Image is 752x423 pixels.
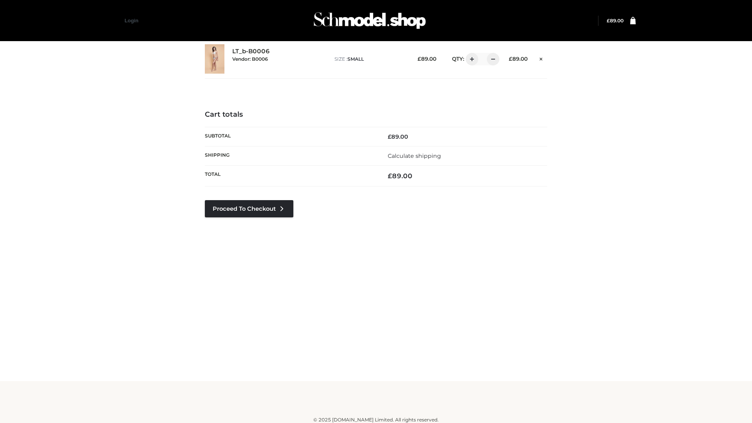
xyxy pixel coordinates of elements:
a: £89.00 [607,18,624,23]
th: Subtotal [205,127,376,146]
span: SMALL [347,56,364,62]
bdi: 89.00 [388,172,412,180]
bdi: 89.00 [607,18,624,23]
div: QTY: [444,53,497,65]
a: Remove this item [535,53,547,63]
span: £ [509,56,512,62]
span: £ [388,172,392,180]
span: £ [418,56,421,62]
img: Schmodel Admin 964 [311,5,428,36]
h4: Cart totals [205,110,547,119]
span: £ [607,18,610,23]
bdi: 89.00 [388,133,408,140]
small: Vendor: B0006 [232,56,268,62]
p: size : [334,56,405,63]
th: Total [205,166,376,186]
a: Login [125,18,138,23]
bdi: 89.00 [418,56,436,62]
th: Shipping [205,146,376,165]
div: LT_b-B0006 [232,48,327,70]
a: Proceed to Checkout [205,200,293,217]
span: £ [388,133,391,140]
a: Calculate shipping [388,152,441,159]
bdi: 89.00 [509,56,528,62]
